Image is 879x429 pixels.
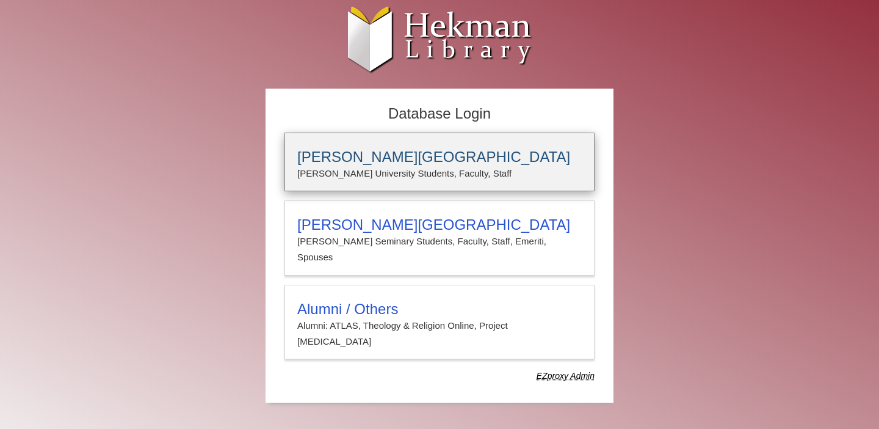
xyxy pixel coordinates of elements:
[297,301,582,318] h3: Alumni / Others
[297,166,582,182] p: [PERSON_NAME] University Students, Faculty, Staff
[297,318,582,350] p: Alumni: ATLAS, Theology & Religion Online, Project [MEDICAL_DATA]
[537,371,595,381] dfn: Use Alumni login
[278,101,601,127] h2: Database Login
[297,148,582,166] h3: [PERSON_NAME][GEOGRAPHIC_DATA]
[297,216,582,233] h3: [PERSON_NAME][GEOGRAPHIC_DATA]
[284,133,595,191] a: [PERSON_NAME][GEOGRAPHIC_DATA][PERSON_NAME] University Students, Faculty, Staff
[297,233,582,266] p: [PERSON_NAME] Seminary Students, Faculty, Staff, Emeriti, Spouses
[297,301,582,350] summary: Alumni / OthersAlumni: ATLAS, Theology & Religion Online, Project [MEDICAL_DATA]
[284,200,595,276] a: [PERSON_NAME][GEOGRAPHIC_DATA][PERSON_NAME] Seminary Students, Faculty, Staff, Emeriti, Spouses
